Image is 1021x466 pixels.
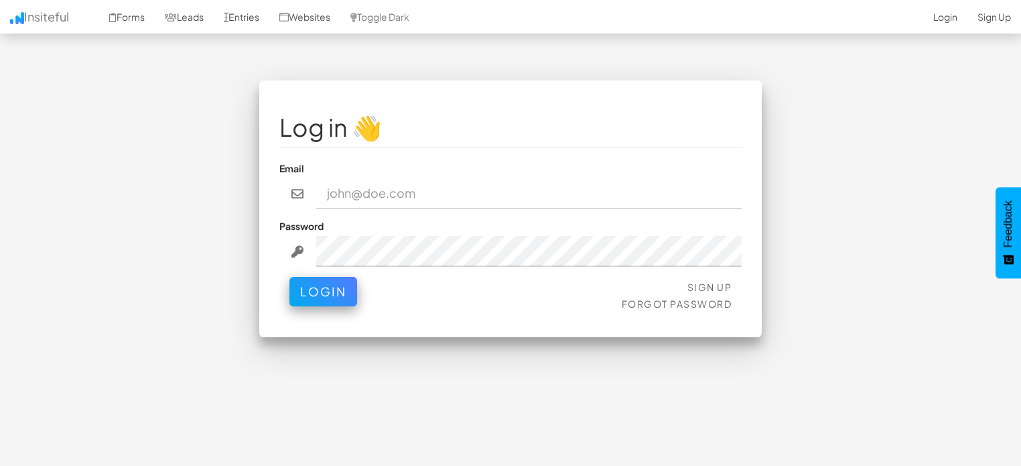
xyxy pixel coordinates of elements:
label: Password [279,219,324,233]
img: icon.png [10,12,24,24]
h1: Log in 👋 [279,114,742,141]
label: Email [279,162,304,175]
span: Feedback [1002,200,1014,247]
input: john@doe.com [316,178,742,209]
button: Login [289,277,357,306]
button: Feedback - Show survey [996,187,1021,278]
a: Forgot Password [622,298,732,310]
a: Sign Up [687,281,732,293]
